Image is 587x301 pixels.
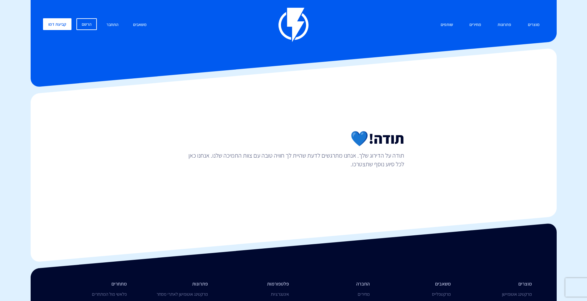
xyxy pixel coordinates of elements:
[217,281,289,288] li: פלטפורמות
[136,281,208,288] li: פתרונות
[493,18,516,32] a: פתרונות
[183,130,404,146] h2: תודה!💙
[183,151,404,168] p: תודה על הדירוג שלך. אנחנו מתרגשים לדעת שהיית לך חוויה טובה עם צוות התמיכה שלנו. אנחנו כאן לכל סיו...
[55,281,127,288] li: מתחרים
[523,18,544,32] a: מוצרים
[298,281,370,288] li: החברה
[157,291,208,297] a: מרקטינג אוטומישן לאתרי מסחר
[102,18,123,32] a: התחבר
[128,18,151,32] a: משאבים
[76,18,97,30] a: הרשם
[436,18,458,32] a: שותפים
[43,18,71,30] a: קביעת דמו
[271,291,289,297] a: אינטגרציות
[92,291,127,297] a: פלאשי מול המתחרים
[465,18,486,32] a: מחירים
[358,291,370,297] a: מחירים
[502,291,532,297] a: מרקטינג אוטומיישן
[460,281,532,288] li: מוצרים
[432,291,451,297] a: מרקטפלייס
[379,281,451,288] li: משאבים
